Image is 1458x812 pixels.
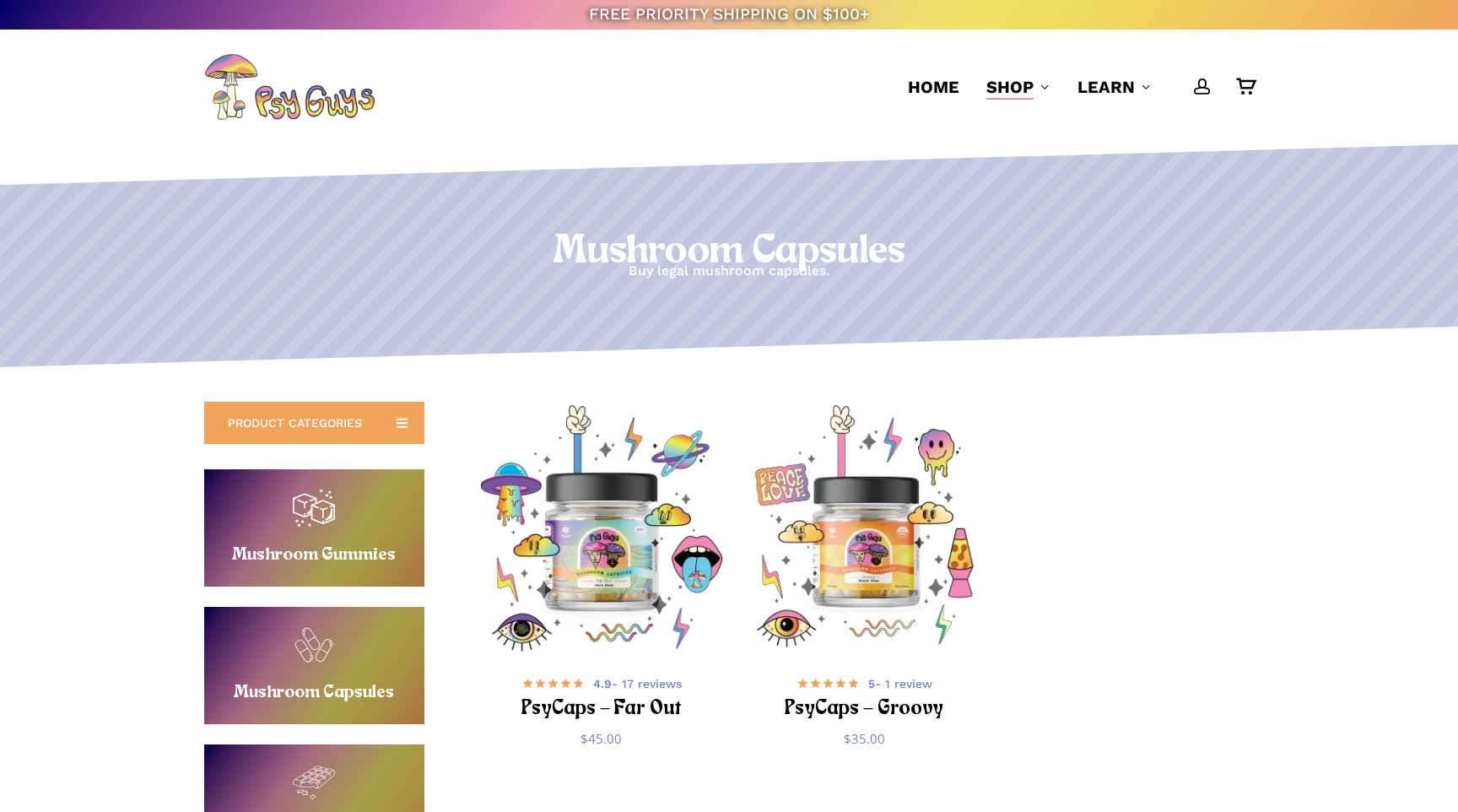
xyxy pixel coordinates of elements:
[741,405,988,652] a: PsyCaps - Groovy
[1236,78,1255,96] a: Cart
[478,405,726,652] a: PsyCaps - Far Out
[986,77,1034,97] span: Shop
[986,75,1050,99] a: Shop
[478,405,726,652] img: Psychedelic mushroom capsules with colorful illustrations.
[868,677,875,690] b: 5
[580,730,622,747] bdi: 45.00
[204,402,424,444] a: PRODUCT CATEGORIES
[499,694,705,725] h2: PsyCaps – Far Out
[593,677,612,690] b: 4.9
[894,30,1255,144] nav: Main Menu
[741,405,988,652] img: Psychedelic mushroom capsules with colorful retro design.
[868,675,932,692] span: - 1 review
[762,694,967,725] h2: PsyCaps – Groovy
[499,673,705,717] a: 4.9- 17 reviews PsyCaps – Far Out
[844,730,885,747] bdi: 35.00
[1077,77,1135,97] span: Learn
[228,414,362,431] span: PRODUCT CATEGORIES
[580,730,588,747] span: $
[1077,75,1152,99] a: Learn
[908,75,959,99] a: Home
[844,730,851,747] span: $
[762,673,967,717] a: 5- 1 review PsyCaps – Groovy
[908,77,959,97] span: Home
[204,53,375,121] img: PsyGuys
[593,675,682,692] span: - 17 reviews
